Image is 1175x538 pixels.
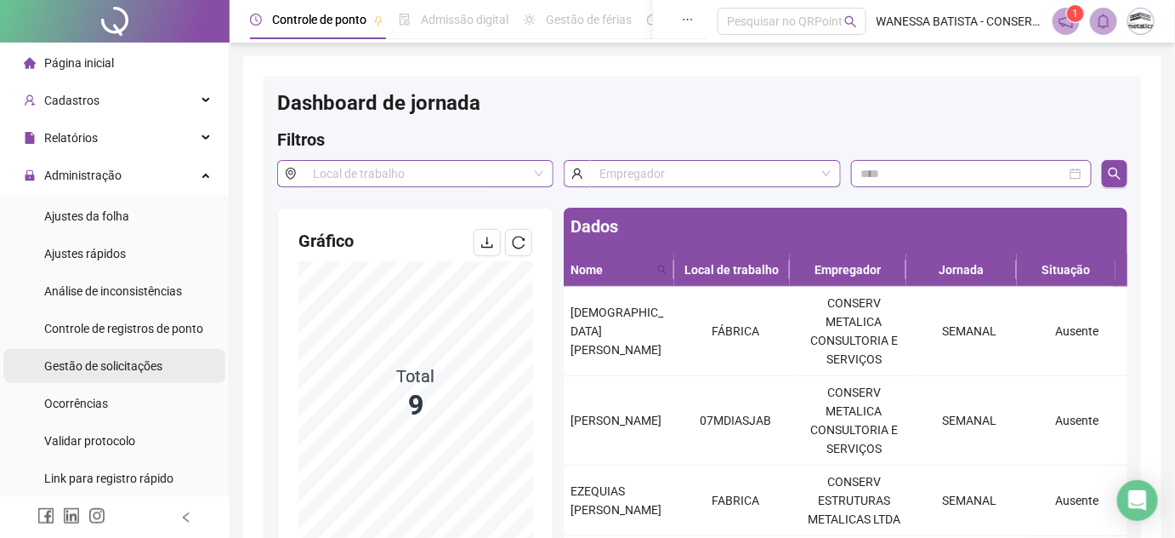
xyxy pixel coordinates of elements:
span: Nome [570,260,650,279]
span: ellipsis [682,14,694,26]
td: CONSERV METALICA CONSULTORIA E SERVIÇOS [795,376,913,466]
td: Ausente [1026,287,1127,376]
td: SEMANAL [913,376,1026,466]
span: reload [512,236,525,249]
span: Controle de registros de ponto [44,322,203,335]
span: Análise de inconsistências [44,284,182,298]
th: Empregador [790,254,905,287]
span: Gráfico [298,231,354,251]
span: pushpin [373,15,383,26]
span: search [1108,167,1121,180]
th: Jornada [906,254,1017,287]
img: 17951 [1128,9,1154,34]
span: Administração [44,169,122,182]
span: notification [1059,14,1074,29]
td: SEMANAL [913,466,1026,536]
span: user [564,160,590,187]
span: facebook [37,507,54,524]
span: search [654,257,671,283]
span: Ocorrências [44,397,108,410]
span: Validar protocolo [44,434,135,448]
span: Ajustes rápidos [44,247,126,260]
span: linkedin [63,507,80,524]
span: Dados [570,216,618,237]
span: Gestão de férias [546,13,632,26]
span: user-add [24,94,36,106]
span: Link para registro rápido [44,472,173,485]
span: EZEQUIAS [PERSON_NAME] [570,484,661,517]
span: bell [1096,14,1111,29]
th: Local de trabalho [674,254,790,287]
span: Dashboard de jornada [277,91,480,115]
span: dashboard [647,14,659,26]
span: search [844,15,857,28]
sup: 1 [1067,5,1084,22]
span: Ajustes da folha [44,209,129,223]
span: Relatórios [44,131,98,145]
span: [DEMOGRAPHIC_DATA][PERSON_NAME] [570,306,663,357]
span: environment [277,160,304,187]
span: WANESSA BATISTA - CONSERV METALICA ENGENHARIA LTDA [877,12,1043,31]
span: lock [24,169,36,181]
span: instagram [88,507,105,524]
td: 07MDIASJAB [677,376,795,466]
span: Controle de ponto [272,13,366,26]
span: home [24,57,36,69]
td: Ausente [1026,376,1127,466]
span: 1 [1073,8,1079,20]
span: left [180,512,192,524]
th: Situação [1017,254,1116,287]
span: search [657,265,667,275]
span: [PERSON_NAME] [570,414,661,427]
span: Gestão de solicitações [44,359,162,373]
td: CONSERV METALICA CONSULTORIA E SERVIÇOS [795,287,913,376]
span: file-done [399,14,411,26]
span: download [480,236,494,249]
span: sun [524,14,536,26]
span: Admissão digital [421,13,508,26]
td: Ausente [1026,466,1127,536]
td: FABRICA [677,466,795,536]
span: Filtros [277,129,325,150]
td: FÁBRICA [677,287,795,376]
td: SEMANAL [913,287,1026,376]
div: Open Intercom Messenger [1117,480,1158,521]
span: Cadastros [44,94,99,107]
span: clock-circle [250,14,262,26]
span: Página inicial [44,56,114,70]
span: file [24,132,36,144]
td: CONSERV ESTRUTURAS METALICAS LTDA [795,466,913,536]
